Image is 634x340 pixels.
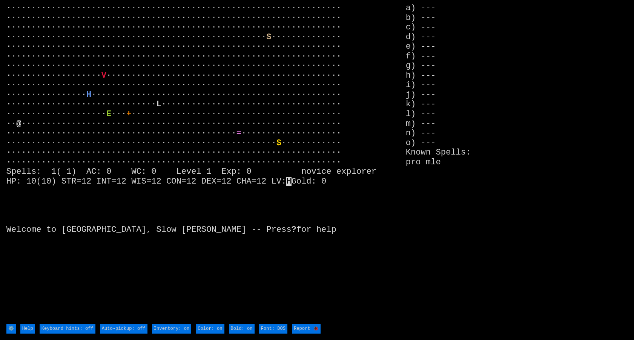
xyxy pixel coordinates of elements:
font: L [157,100,161,109]
input: Color: on [196,324,224,334]
input: Inventory: on [152,324,191,334]
font: E [106,109,111,119]
larn: ··································································· ·····························... [6,3,406,323]
input: Auto-pickup: off [100,324,147,334]
font: + [126,109,131,119]
font: @ [16,119,21,129]
input: Font: DOS [259,324,287,334]
font: = [236,129,241,138]
stats: a) --- b) --- c) --- d) --- e) --- f) --- g) --- h) --- i) --- j) --- k) --- l) --- m) --- n) ---... [406,3,628,323]
font: H [86,90,91,100]
input: Report 🐞 [292,324,321,334]
input: Keyboard hints: off [40,324,95,334]
b: ? [292,225,296,234]
input: Bold: on [229,324,255,334]
input: ⚙️ [6,324,16,334]
font: $ [276,138,281,148]
font: V [101,71,106,80]
font: S [266,32,271,42]
input: Help [20,324,35,334]
mark: H [286,177,291,186]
